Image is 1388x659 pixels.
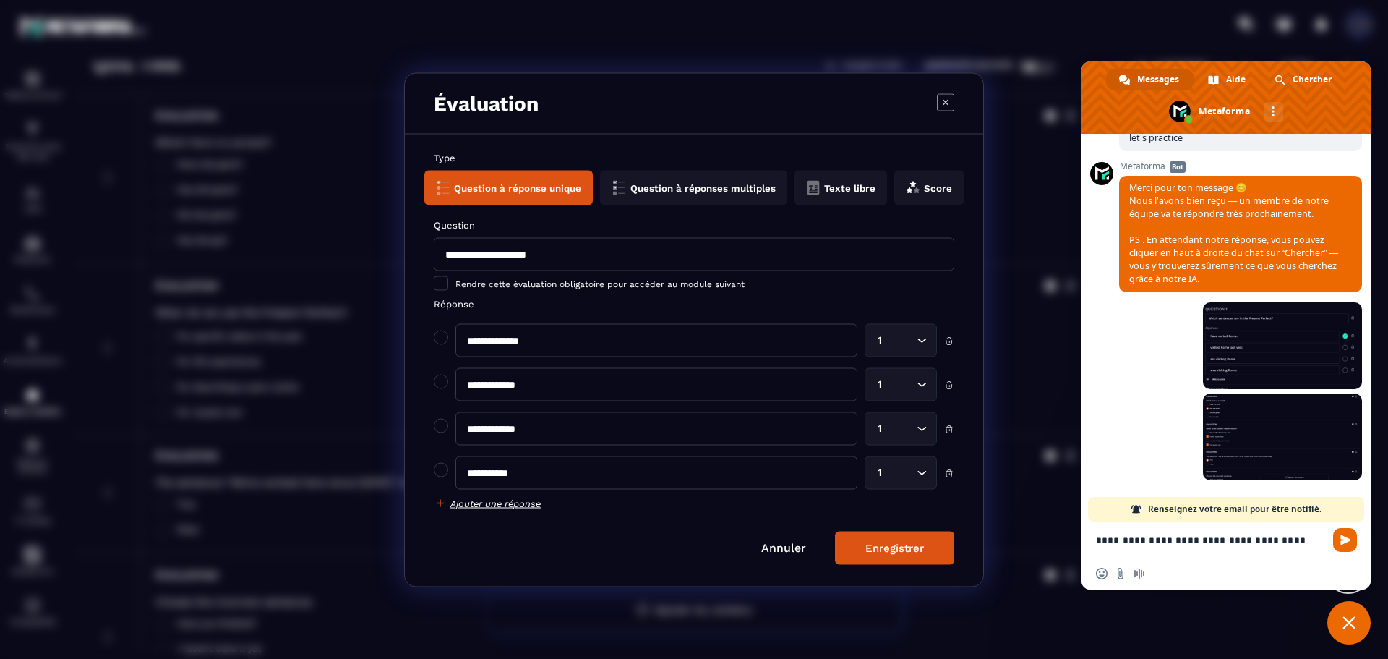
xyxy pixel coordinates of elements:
[884,376,913,392] input: Search for option
[1261,69,1346,90] div: Chercher
[874,332,884,348] span: 1
[865,456,937,489] div: Search for option
[874,376,884,392] span: 1
[865,367,937,401] div: Search for option
[434,219,954,230] label: Question
[1096,568,1108,579] span: Insérer un emoji
[794,170,887,205] button: Texte libre
[865,323,937,357] div: Search for option
[434,298,954,309] label: Réponse
[1170,161,1186,173] span: Bot
[874,420,884,436] span: 1
[424,170,593,205] button: Question à réponse unique
[894,170,964,205] button: Score
[1333,528,1357,552] span: Envoyer
[1195,69,1260,90] div: Aide
[1264,102,1283,122] div: Autres canaux
[1293,69,1332,90] span: Chercher
[874,464,884,480] span: 1
[761,540,806,554] a: Annuler
[884,464,913,480] input: Search for option
[1327,601,1371,645] div: Fermer le chat
[1115,568,1126,579] span: Envoyer un fichier
[455,279,745,289] span: Rendre cette évaluation obligatoire pour accéder au module suivant
[1106,69,1194,90] div: Messages
[450,498,541,509] h6: Ajouter une réponse
[434,91,539,115] h3: Évaluation
[1134,568,1145,579] span: Message audio
[884,420,913,436] input: Search for option
[434,152,954,163] label: Type
[865,412,937,445] div: Search for option
[1129,182,1338,285] span: Merci pour ton message 😊 Nous l’avons bien reçu — un membre de notre équipe va te répondre très p...
[1226,69,1246,90] span: Aide
[1137,69,1179,90] span: Messages
[600,170,787,205] button: Question à réponses multiples
[865,541,924,554] div: Enregistrer
[884,332,913,348] input: Search for option
[1148,497,1321,522] span: Renseignez votre email pour être notifié.
[835,531,954,564] button: Enregistrer
[1096,534,1324,547] textarea: Entrez votre message...
[1119,161,1362,171] span: Metaforma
